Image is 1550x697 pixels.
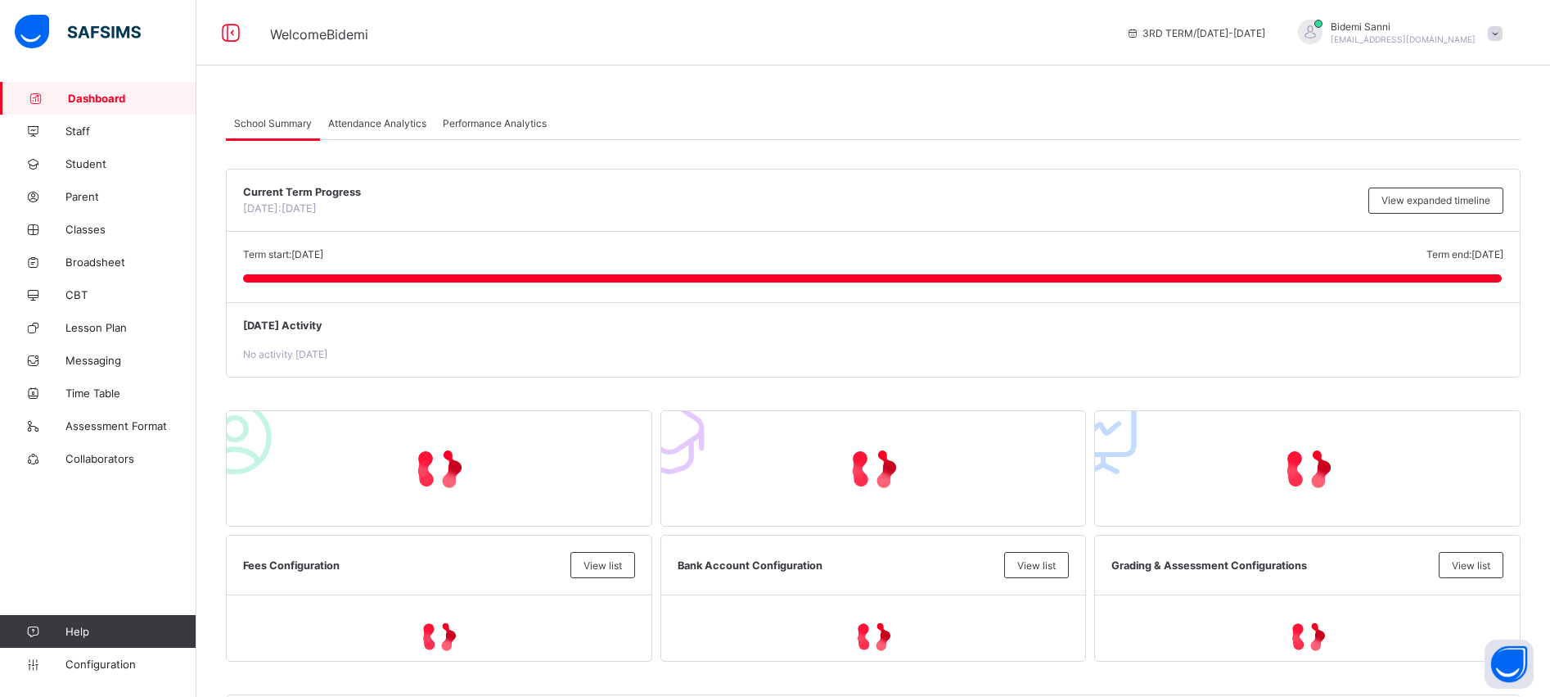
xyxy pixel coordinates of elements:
[65,223,196,236] span: Classes
[243,186,1360,198] span: Current Term Progress
[584,559,622,572] span: View list
[65,387,196,400] span: Time Table
[65,157,196,170] span: Student
[1485,640,1534,689] button: Open asap
[678,559,997,572] span: Bank Account Configuration
[65,354,196,367] span: Messaging
[243,248,323,260] span: Term start: [DATE]
[243,348,327,360] span: No activity [DATE]
[1282,20,1511,47] div: BidemiSanni
[65,625,196,638] span: Help
[270,26,368,43] span: Welcome Bidemi
[243,202,317,215] span: [DATE]: [DATE]
[68,92,196,105] span: Dashboard
[65,452,196,465] span: Collaborators
[1017,559,1056,572] span: View list
[1126,27,1265,39] span: session/term information
[1331,34,1476,44] span: [EMAIL_ADDRESS][DOMAIN_NAME]
[65,190,196,203] span: Parent
[1111,559,1431,572] span: Grading & Assessment Configurations
[65,658,196,671] span: Configuration
[1381,194,1490,206] span: View expanded timeline
[1426,248,1503,260] span: Term end: [DATE]
[443,117,547,129] span: Performance Analytics
[234,117,312,129] span: School Summary
[1452,559,1490,572] span: View list
[65,124,196,138] span: Staff
[328,117,426,129] span: Attendance Analytics
[15,15,141,49] img: safsims
[65,419,196,432] span: Assessment Format
[65,288,196,301] span: CBT
[243,559,562,572] span: Fees Configuration
[65,321,196,334] span: Lesson Plan
[65,256,196,269] span: Broadsheet
[1331,20,1476,33] span: Bidemi Sanni
[243,319,1503,332] span: [DATE] Activity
